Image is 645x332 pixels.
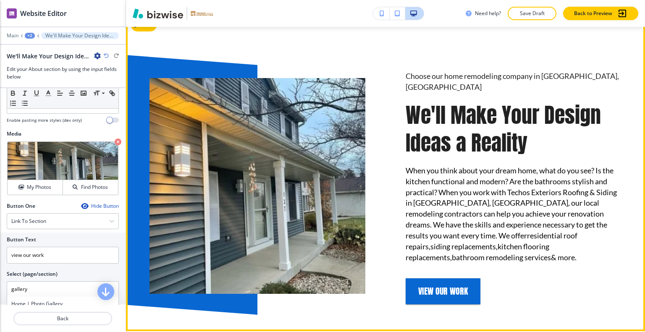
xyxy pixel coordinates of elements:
button: +2 [25,33,35,39]
button: We'll Make Your Design Ideas a Reality [41,32,119,39]
a: bathroom remodeling services & more. [11,94,97,109]
h4: Home | Photo Gallery [11,300,114,308]
img: <p>We'll Make Your Design Ideas a Reality</p> [149,78,365,294]
p: Back to Preview [574,10,612,17]
h3: Edit your About section by using the input fields below [7,65,119,81]
button: Find Photos [63,180,118,195]
button: Main [7,33,18,39]
img: Bizwise Logo [133,8,183,18]
a: , [429,242,430,251]
button: Save Draft [508,7,556,20]
h4: Enable pasting more styles (dev only) [7,117,82,123]
input: Manual Input [7,282,109,296]
h2: Button Text [7,236,36,243]
p: We'll Make Your Design Ideas a Reality [45,33,115,39]
img: editor icon [7,8,17,18]
a: bathroom remodeling services [452,253,551,262]
a: siding replacements [430,242,496,251]
h2: We'll Make Your Design Ideas a Reality [7,52,91,60]
p: Back [14,315,111,322]
button: My Photos [8,180,63,195]
div: My PhotosFind Photos [7,141,119,196]
p: We'll Make Your Design Ideas a Reality [406,101,621,157]
p: Choose our home remodeling company in [GEOGRAPHIC_DATA], [GEOGRAPHIC_DATA] [406,71,621,93]
a: , [450,253,452,262]
button: view our work [406,278,480,304]
button: Back [13,312,112,325]
h4: Link to Section [11,217,46,225]
h2: Select (page/section) [7,270,58,278]
h2: Media [7,130,119,138]
span: When you think about your dream home, what do you see? Is the kitchen functional and modern? Are ... [406,166,618,240]
h2: Website Editor [20,8,67,18]
h4: Find Photos [81,183,108,191]
button: Back to Preview [563,7,638,20]
a: & more. [551,253,577,262]
h3: Need help? [475,10,501,17]
img: Your Logo [191,11,213,16]
button: Hide Button [81,203,119,209]
a: , [496,242,498,251]
p: Save Draft [519,10,545,17]
h2: Button One [7,202,35,210]
h4: My Photos [27,183,51,191]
